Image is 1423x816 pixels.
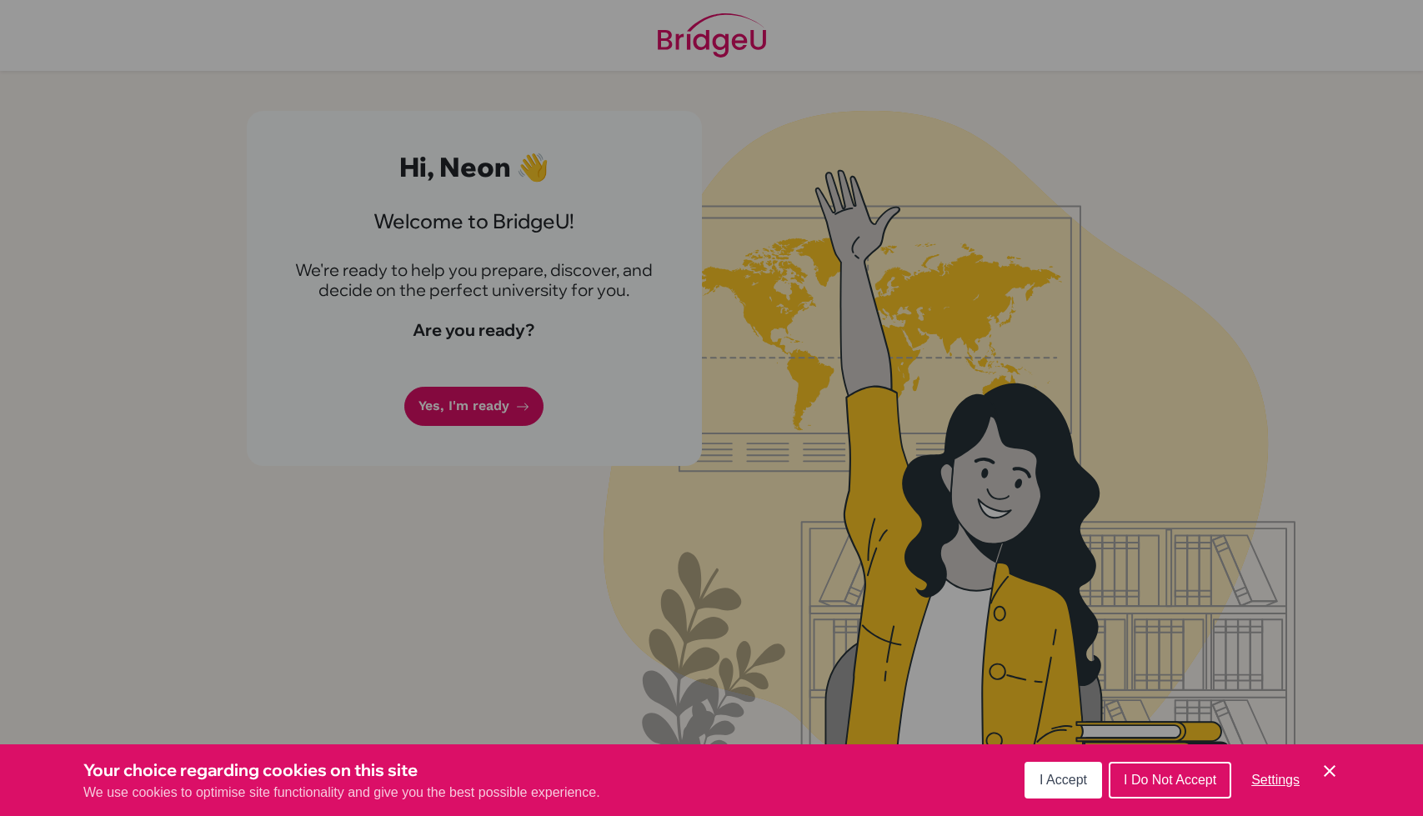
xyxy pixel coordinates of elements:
p: We use cookies to optimise site functionality and give you the best possible experience. [83,783,600,803]
button: Save and close [1320,761,1340,781]
span: I Accept [1040,773,1087,787]
span: Settings [1251,773,1300,787]
button: I Accept [1025,762,1102,798]
button: I Do Not Accept [1109,762,1231,798]
button: Settings [1238,763,1313,797]
h3: Your choice regarding cookies on this site [83,758,600,783]
span: I Do Not Accept [1124,773,1216,787]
